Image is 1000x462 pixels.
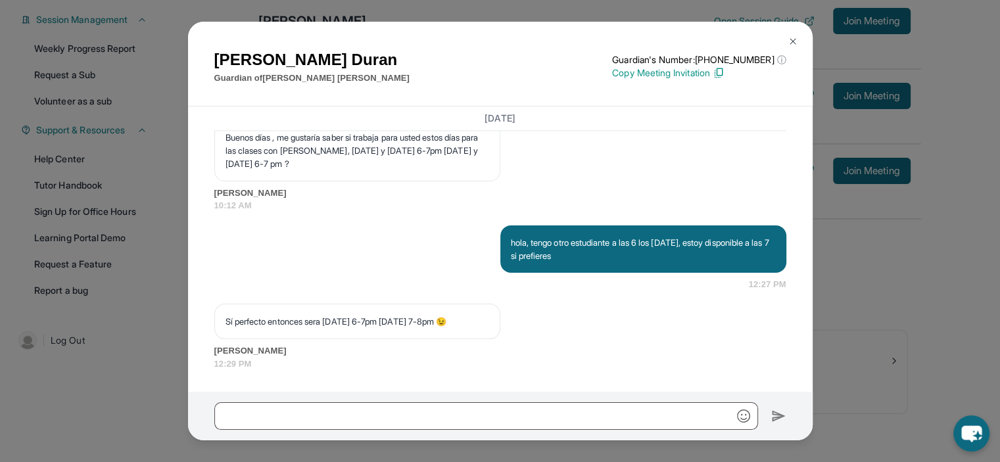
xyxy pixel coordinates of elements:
[214,187,786,200] span: [PERSON_NAME]
[713,67,725,79] img: Copy Icon
[776,53,786,66] span: ⓘ
[214,199,786,212] span: 10:12 AM
[612,66,786,80] p: Copy Meeting Invitation
[214,48,410,72] h1: [PERSON_NAME] Duran
[788,36,798,47] img: Close Icon
[953,415,989,451] button: chat-button
[771,408,786,424] img: Send icon
[214,344,786,358] span: [PERSON_NAME]
[737,409,750,423] img: Emoji
[214,72,410,85] p: Guardian of [PERSON_NAME] [PERSON_NAME]
[612,53,786,66] p: Guardian's Number: [PHONE_NUMBER]
[511,236,776,262] p: hola, tengo otro estudiante a las 6 los [DATE], estoy disponible a las 7 si prefieres
[749,278,786,291] span: 12:27 PM
[226,131,489,170] p: Buenos días , me gustaría saber si trabaja para usted estos días para las clases con [PERSON_NAME...
[214,358,786,371] span: 12:29 PM
[214,112,786,125] h3: [DATE]
[226,315,489,328] p: Sí perfecto entonces sera [DATE] 6-7pm [DATE] 7-8pm 😉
